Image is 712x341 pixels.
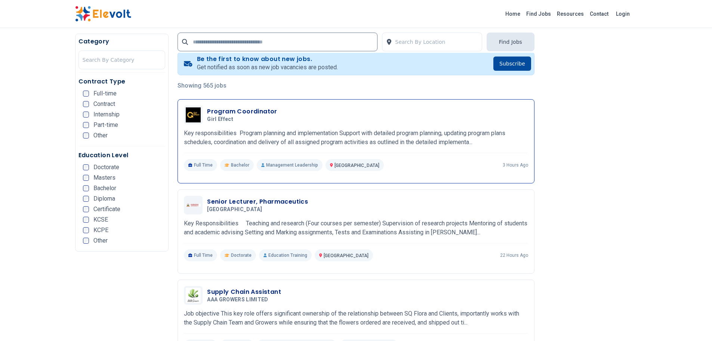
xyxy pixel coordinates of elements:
[207,206,262,213] span: [GEOGRAPHIC_DATA]
[93,217,108,223] span: KCSE
[93,185,116,191] span: Bachelor
[207,197,308,206] h3: Senior Lecturer, Pharmaceutics
[93,238,108,244] span: Other
[83,227,89,233] input: KCPE
[83,217,89,223] input: KCSE
[83,164,89,170] input: Doctorate
[75,6,131,22] img: Elevolt
[83,133,89,138] input: Other
[93,101,115,107] span: Contract
[186,204,201,207] img: Kabarak University
[207,287,281,296] h3: Supply Chain Assistant
[186,107,201,122] img: Girl Effect
[93,122,118,128] span: Part-time
[178,81,534,90] p: Showing 565 jobs
[83,112,89,118] input: Internship
[184,106,528,171] a: Girl EffectProgram CoordinatorGirl EffectKey responsibilities Program planning and implementation...
[502,8,523,20] a: Home
[207,116,233,123] span: Girl Effect
[93,91,117,97] span: Full-time
[259,249,312,261] p: Education Training
[83,122,89,128] input: Part-time
[93,196,115,202] span: Diploma
[184,196,528,261] a: Kabarak UniversitySenior Lecturer, Pharmaceutics[GEOGRAPHIC_DATA]Key Responsibilities Teaching an...
[197,63,338,72] p: Get notified as soon as new job vacancies are posted.
[207,296,268,303] span: AAA GROWERS LIMITED
[184,249,217,261] p: Full Time
[197,55,338,63] h4: Be the first to know about new jobs.
[93,164,119,170] span: Doctorate
[231,252,252,258] span: Doctorate
[587,8,611,20] a: Contact
[78,37,166,46] h5: Category
[93,175,115,181] span: Masters
[207,107,277,116] h3: Program Coordinator
[83,238,89,244] input: Other
[184,159,217,171] p: Full Time
[257,159,323,171] p: Management Leadership
[78,151,166,160] h5: Education Level
[83,91,89,97] input: Full-time
[493,57,531,71] button: Subscribe
[83,175,89,181] input: Masters
[184,219,528,237] p: Key Responsibilities Teaching and research (Four courses per semester) Supervision of research pr...
[523,8,554,20] a: Find Jobs
[231,162,249,168] span: Bachelor
[93,227,108,233] span: KCPE
[184,309,528,327] p: Job objective This key role offers significant ownership of the relationship between SQ Flora and...
[93,206,120,212] span: Certificate
[93,112,120,118] span: Internship
[324,253,369,258] span: [GEOGRAPHIC_DATA]
[500,252,528,258] p: 22 hours ago
[543,51,637,276] iframe: Advertisement
[78,77,166,86] h5: Contract Type
[335,163,379,168] span: [GEOGRAPHIC_DATA]
[611,6,634,21] a: Login
[503,162,528,168] p: 3 hours ago
[83,206,89,212] input: Certificate
[83,185,89,191] input: Bachelor
[675,305,712,341] iframe: Chat Widget
[487,33,534,51] button: Find Jobs
[93,133,108,138] span: Other
[83,101,89,107] input: Contract
[83,196,89,202] input: Diploma
[554,8,587,20] a: Resources
[184,129,528,147] p: Key responsibilities Program planning and implementation Support with detailed program planning, ...
[186,288,201,303] img: AAA GROWERS LIMITED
